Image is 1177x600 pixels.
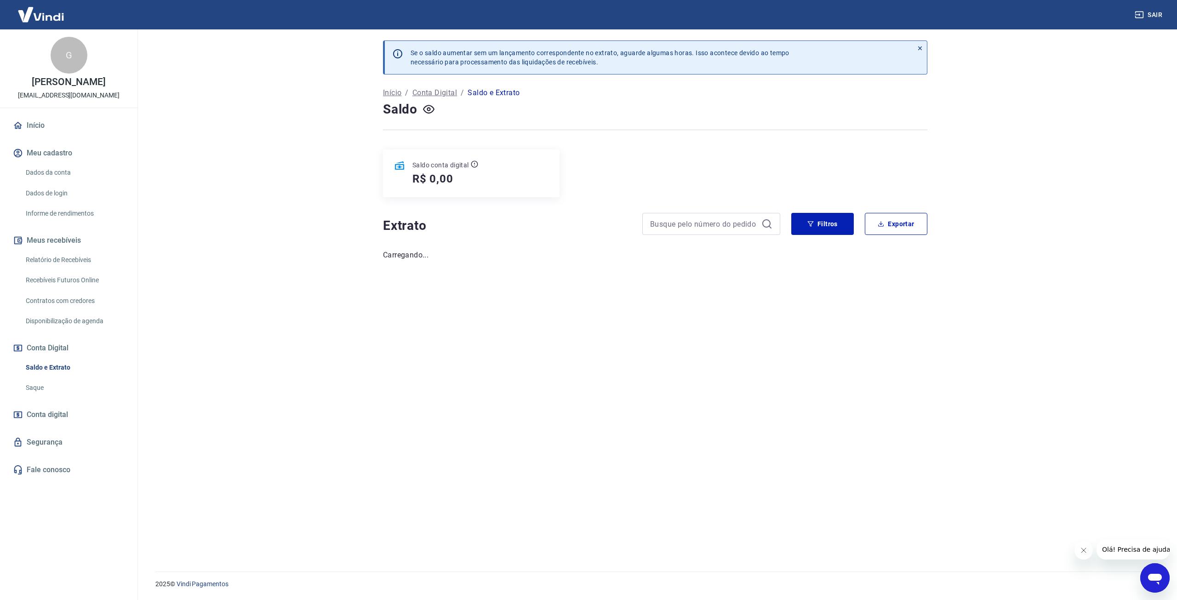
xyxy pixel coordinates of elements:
p: Saldo conta digital [412,160,469,170]
button: Sair [1133,6,1166,23]
a: Segurança [11,432,126,452]
p: / [461,87,464,98]
span: Conta digital [27,408,68,421]
iframe: Close message [1074,541,1093,560]
a: Contratos com credores [22,291,126,310]
div: G [51,37,87,74]
a: Fale conosco [11,460,126,480]
p: / [405,87,408,98]
a: Conta digital [11,405,126,425]
button: Meu cadastro [11,143,126,163]
button: Conta Digital [11,338,126,358]
iframe: Button to launch messaging window [1140,563,1170,593]
span: Olá! Precisa de ajuda? [6,6,77,14]
a: Saldo e Extrato [22,358,126,377]
button: Filtros [791,213,854,235]
p: Se o saldo aumentar sem um lançamento correspondente no extrato, aguarde algumas horas. Isso acon... [411,48,789,67]
p: 2025 © [155,579,1155,589]
button: Meus recebíveis [11,230,126,251]
h4: Saldo [383,100,417,119]
input: Busque pelo número do pedido [650,217,758,231]
button: Exportar [865,213,927,235]
p: Saldo e Extrato [468,87,520,98]
a: Início [11,115,126,136]
a: Recebíveis Futuros Online [22,271,126,290]
p: [PERSON_NAME] [32,77,105,87]
p: [EMAIL_ADDRESS][DOMAIN_NAME] [18,91,120,100]
a: Início [383,87,401,98]
p: Carregando... [383,250,927,261]
a: Conta Digital [412,87,457,98]
a: Saque [22,378,126,397]
a: Dados da conta [22,163,126,182]
h4: Extrato [383,217,631,235]
a: Relatório de Recebíveis [22,251,126,269]
a: Dados de login [22,184,126,203]
img: Vindi [11,0,71,29]
a: Vindi Pagamentos [177,580,229,588]
a: Disponibilização de agenda [22,312,126,331]
h5: R$ 0,00 [412,171,453,186]
a: Informe de rendimentos [22,204,126,223]
iframe: Message from company [1097,539,1170,560]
